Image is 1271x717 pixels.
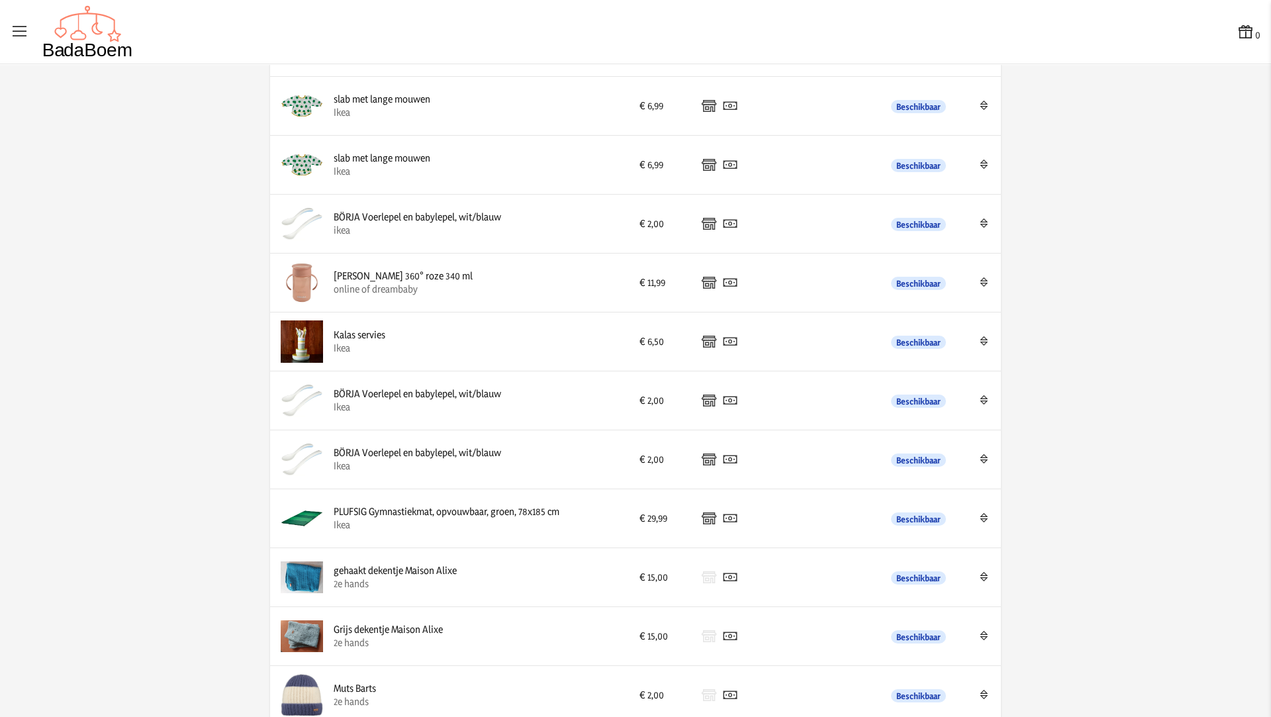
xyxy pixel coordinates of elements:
div: Ikea [334,342,385,355]
div: 2e hands [334,577,457,591]
span: Beschikbaar [891,336,946,349]
div: slab met lange mouwen [334,93,430,106]
div: € 11,99 [639,276,680,289]
span: Beschikbaar [891,395,946,408]
div: € 2,00 [639,453,680,466]
div: [PERSON_NAME] 360° roze 340 ml [334,269,473,283]
div: gehaakt dekentje Maison Alixe [334,564,457,577]
div: Ikea [334,106,430,119]
div: PLUFSIG Gymnastiekmat, opvouwbaar, groen, 78x185 cm [334,505,559,518]
span: Beschikbaar [891,689,946,702]
div: € 15,00 [639,630,680,643]
span: Beschikbaar [891,159,946,172]
div: Ikea [334,459,501,473]
div: Kalas servies [334,328,385,342]
div: € 2,00 [639,217,680,230]
div: BÖRJA Voerlepel en babylepel, wit/blauw [334,211,501,224]
span: Beschikbaar [891,218,946,231]
div: Ikea [334,165,430,178]
div: Muts Barts [334,682,376,695]
div: BÖRJA Voerlepel en babylepel, wit/blauw [334,387,501,401]
div: € 6,99 [639,158,680,171]
div: ikea [334,224,501,237]
div: Ikea [334,401,501,414]
span: Beschikbaar [891,571,946,585]
div: € 15,00 [639,571,680,584]
button: 0 [1237,23,1260,42]
span: Beschikbaar [891,630,946,644]
div: Ikea [334,518,559,532]
div: Grijs dekentje Maison Alixe [334,623,443,636]
div: 2e hands [334,636,443,649]
span: Beschikbaar [891,512,946,526]
div: € 2,00 [639,394,680,407]
div: € 6,50 [639,335,680,348]
div: 2e hands [334,695,376,708]
div: € 29,99 [639,512,680,525]
img: Badaboem [42,5,133,58]
div: € 2,00 [639,689,680,702]
div: online of dreambaby [334,283,473,296]
span: Beschikbaar [891,454,946,467]
span: Beschikbaar [891,100,946,113]
span: Beschikbaar [891,277,946,290]
div: BÖRJA Voerlepel en babylepel, wit/blauw [334,446,501,459]
div: slab met lange mouwen [334,152,430,165]
div: € 6,99 [639,99,680,113]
